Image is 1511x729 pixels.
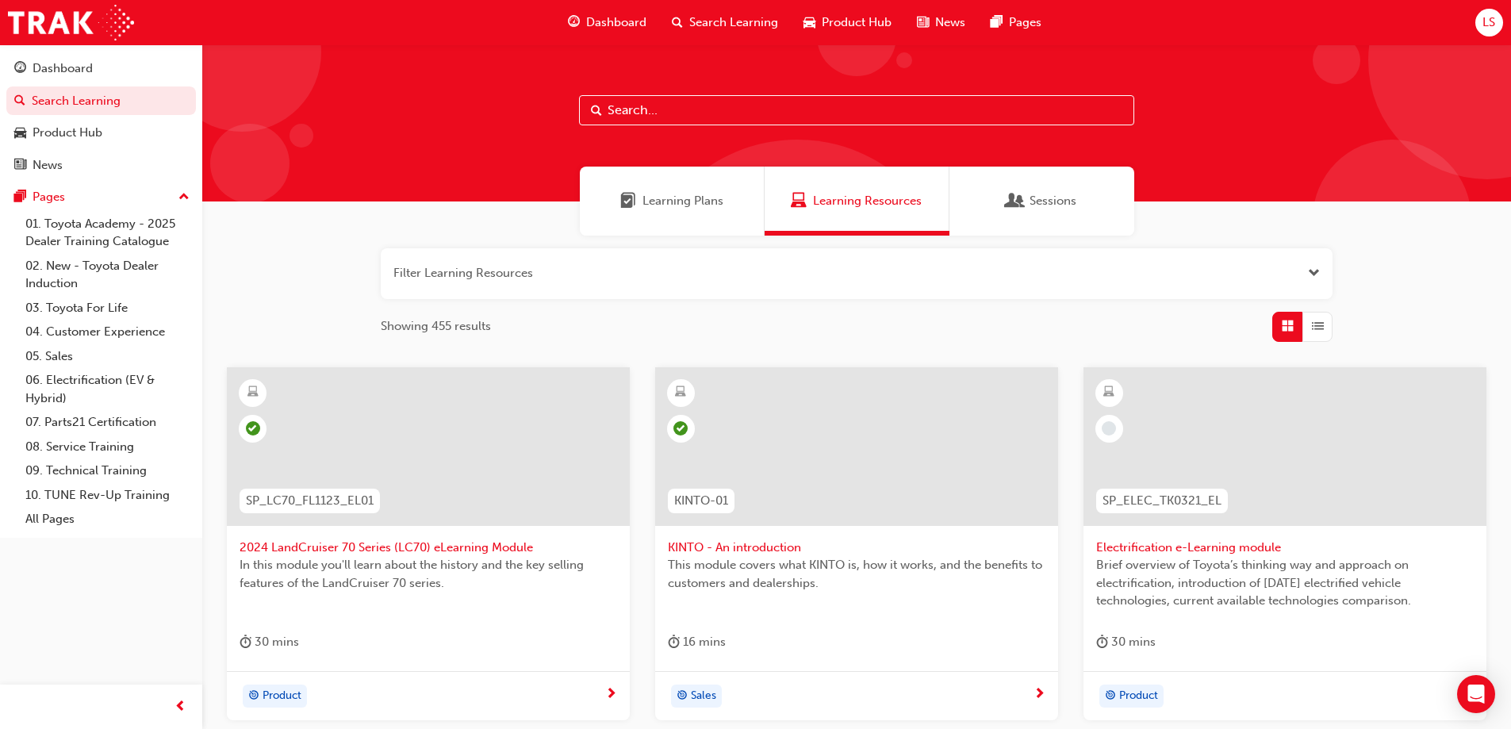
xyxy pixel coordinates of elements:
span: guage-icon [14,62,26,76]
span: KINTO - An introduction [668,539,1045,557]
a: car-iconProduct Hub [791,6,904,39]
a: 05. Sales [19,344,196,369]
span: next-icon [605,688,617,702]
a: 03. Toyota For Life [19,296,196,320]
span: learningResourceType_ELEARNING-icon [1103,382,1114,403]
span: Grid [1282,317,1294,336]
a: 04. Customer Experience [19,320,196,344]
span: Product Hub [822,13,892,32]
span: pages-icon [991,13,1003,33]
span: learningRecordVerb_PASS-icon [673,421,688,435]
a: search-iconSearch Learning [659,6,791,39]
span: duration-icon [1096,632,1108,652]
div: News [33,156,63,175]
button: Pages [6,182,196,212]
span: duration-icon [240,632,251,652]
a: News [6,151,196,180]
span: Pages [1009,13,1041,32]
a: 09. Technical Training [19,459,196,483]
div: Open Intercom Messenger [1457,675,1495,713]
button: DashboardSearch LearningProduct HubNews [6,51,196,182]
span: 2024 LandCruiser 70 Series (LC70) eLearning Module [240,539,617,557]
span: Sessions [1007,192,1023,210]
span: LS [1482,13,1495,32]
span: This module covers what KINTO is, how it works, and the benefits to customers and dealerships. [668,556,1045,592]
span: Learning Resources [813,192,922,210]
span: learningRecordVerb_NONE-icon [1102,421,1116,435]
a: SessionsSessions [949,167,1134,236]
span: news-icon [14,159,26,173]
span: Product [263,687,301,705]
a: KINTO-01KINTO - An introductionThis module covers what KINTO is, how it works, and the benefits t... [655,367,1058,721]
span: Brief overview of Toyota’s thinking way and approach on electrification, introduction of [DATE] e... [1096,556,1474,610]
span: SP_ELEC_TK0321_EL [1103,492,1221,510]
span: Sessions [1030,192,1076,210]
span: Learning Plans [620,192,636,210]
div: Dashboard [33,59,93,78]
span: Learning Plans [642,192,723,210]
button: Open the filter [1308,264,1320,282]
img: Trak [8,5,134,40]
a: Search Learning [6,86,196,116]
div: Pages [33,188,65,206]
span: learningResourceType_ELEARNING-icon [675,382,686,403]
span: up-icon [178,187,190,208]
a: SP_LC70_FL1123_EL012024 LandCruiser 70 Series (LC70) eLearning ModuleIn this module you'll learn ... [227,367,630,721]
span: car-icon [14,126,26,140]
div: 30 mins [240,632,299,652]
span: target-icon [248,686,259,707]
span: target-icon [1105,686,1116,707]
a: Dashboard [6,54,196,83]
span: car-icon [803,13,815,33]
span: learningResourceType_ELEARNING-icon [247,382,259,403]
span: duration-icon [668,632,680,652]
button: LS [1475,9,1503,36]
span: pages-icon [14,190,26,205]
a: SP_ELEC_TK0321_ELElectrification e-Learning moduleBrief overview of Toyota’s thinking way and app... [1083,367,1486,721]
span: List [1312,317,1324,336]
span: next-icon [1034,688,1045,702]
a: 08. Service Training [19,435,196,459]
span: Search [591,102,602,120]
span: prev-icon [174,697,186,717]
div: Product Hub [33,124,102,142]
span: Showing 455 results [381,317,491,336]
span: guage-icon [568,13,580,33]
span: Dashboard [586,13,646,32]
a: guage-iconDashboard [555,6,659,39]
a: All Pages [19,507,196,531]
a: 02. New - Toyota Dealer Induction [19,254,196,296]
a: Product Hub [6,118,196,148]
span: In this module you'll learn about the history and the key selling features of the LandCruiser 70 ... [240,556,617,592]
span: search-icon [672,13,683,33]
span: Learning Resources [791,192,807,210]
span: Electrification e-Learning module [1096,539,1474,557]
a: news-iconNews [904,6,978,39]
a: Learning ResourcesLearning Resources [765,167,949,236]
span: Sales [691,687,716,705]
a: Learning PlansLearning Plans [580,167,765,236]
a: pages-iconPages [978,6,1054,39]
a: 01. Toyota Academy - 2025 Dealer Training Catalogue [19,212,196,254]
span: Product [1119,687,1158,705]
span: target-icon [677,686,688,707]
span: News [935,13,965,32]
span: learningRecordVerb_PASS-icon [246,421,260,435]
a: 10. TUNE Rev-Up Training [19,483,196,508]
span: Search Learning [689,13,778,32]
span: search-icon [14,94,25,109]
div: 16 mins [668,632,726,652]
a: 07. Parts21 Certification [19,410,196,435]
span: SP_LC70_FL1123_EL01 [246,492,374,510]
div: 30 mins [1096,632,1156,652]
span: KINTO-01 [674,492,728,510]
a: 06. Electrification (EV & Hybrid) [19,368,196,410]
input: Search... [579,95,1134,125]
span: news-icon [917,13,929,33]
